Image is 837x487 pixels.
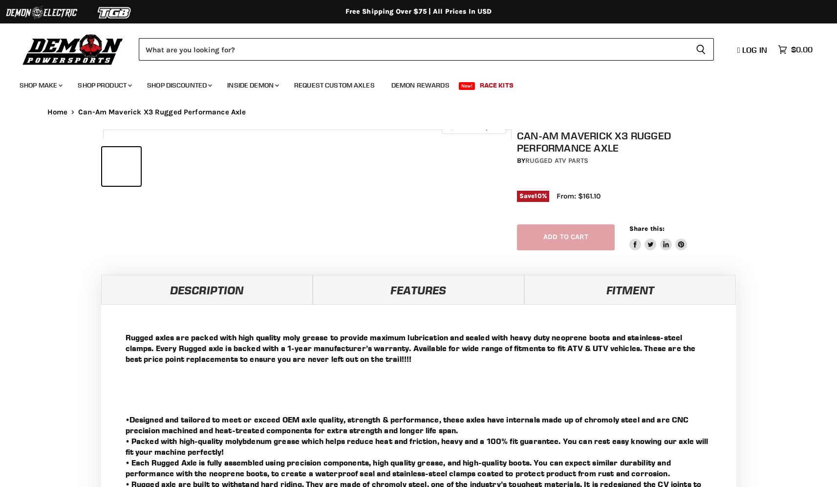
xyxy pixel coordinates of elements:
span: From: $161.10 [557,192,601,200]
span: Log in [742,45,767,55]
button: Can-Am Maverick X3 Rugged Performance Axle thumbnail [102,147,141,186]
a: Description [101,275,313,304]
a: Race Kits [472,75,521,95]
nav: Breadcrumbs [28,108,810,116]
aside: Share this: [629,224,687,250]
a: Inside Demon [220,75,285,95]
img: TGB Logo 2 [78,3,151,22]
span: Share this: [629,225,665,232]
a: Fitment [524,275,736,304]
a: Shop Product [70,75,138,95]
a: $0.00 [773,43,817,57]
button: Can-Am Maverick X3 Rugged Performance Axle thumbnail [144,147,182,186]
span: Can-Am Maverick X3 Rugged Performance Axle [78,108,246,116]
a: Features [313,275,524,304]
p: Rugged axles are packed with high quality moly grease to provide maximum lubrication and sealed w... [126,332,712,364]
button: Can-Am Maverick X3 Rugged Performance Axle thumbnail [268,147,307,186]
span: New! [459,82,475,90]
img: Demon Electric Logo 2 [5,3,78,22]
a: Home [47,108,68,116]
span: Click to expand [447,123,501,131]
span: Save % [517,191,549,201]
h1: Can-Am Maverick X3 Rugged Performance Axle [517,130,740,154]
a: Request Custom Axles [287,75,382,95]
form: Product [139,38,714,61]
button: Can-Am Maverick X3 Rugged Performance Axle thumbnail [310,147,348,186]
input: Search [139,38,688,61]
a: Shop Make [12,75,68,95]
a: Log in [733,45,773,54]
span: 10 [535,192,541,199]
button: Can-Am Maverick X3 Rugged Performance Axle thumbnail [227,147,265,186]
button: Search [688,38,714,61]
a: Rugged ATV Parts [525,156,588,165]
span: $0.00 [791,45,813,54]
a: Shop Discounted [140,75,218,95]
ul: Main menu [12,71,810,95]
a: Demon Rewards [384,75,457,95]
button: Can-Am Maverick X3 Rugged Performance Axle thumbnail [185,147,224,186]
div: by [517,155,740,166]
img: Demon Powersports [20,32,127,66]
div: Free Shipping Over $75 | All Prices In USD [28,7,810,16]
